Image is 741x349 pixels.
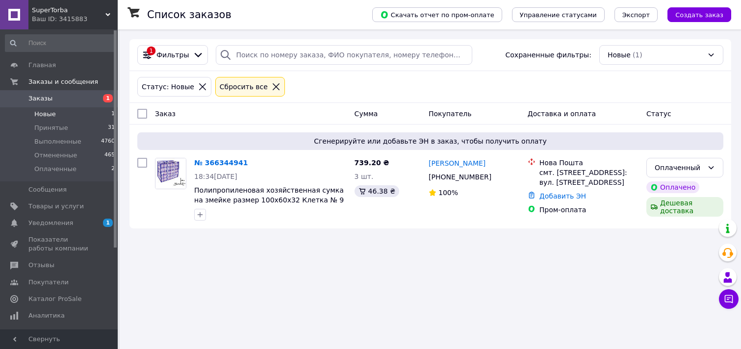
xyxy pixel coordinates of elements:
[646,197,723,217] div: Дешевая доставка
[156,50,189,60] span: Фильтры
[608,50,631,60] span: Новые
[380,10,494,19] span: Скачать отчет по пром-оплате
[28,202,84,211] span: Товары и услуги
[194,159,248,167] a: № 366344941
[194,173,237,180] span: 18:34[DATE]
[675,11,723,19] span: Создать заказ
[658,10,731,18] a: Создать заказ
[28,77,98,86] span: Заказы и сообщения
[520,11,597,19] span: Управление статусами
[646,110,671,118] span: Статус
[28,295,81,303] span: Каталог ProSale
[218,81,270,92] div: Сбросить все
[155,110,176,118] span: Заказ
[28,261,54,270] span: Отзывы
[512,7,605,22] button: Управление статусами
[103,94,113,102] span: 1
[539,192,586,200] a: Добавить ЭН
[32,6,105,15] span: SuperTorba
[622,11,650,19] span: Экспорт
[355,159,389,167] span: 739.20 ₴
[147,9,231,21] h1: Список заказов
[646,181,699,193] div: Оплачено
[111,165,115,174] span: 2
[141,136,719,146] span: Сгенерируйте или добавьте ЭН в заказ, чтобы получить оплату
[438,189,458,197] span: 100%
[34,110,56,119] span: Новые
[355,110,378,118] span: Сумма
[216,45,472,65] input: Поиск по номеру заказа, ФИО покупателя, номеру телефона, Email, номеру накладной
[429,110,472,118] span: Покупатель
[633,51,642,59] span: (1)
[32,15,118,24] div: Ваш ID: 3415883
[194,186,344,214] a: Полипропиленовая хозяйственная сумка на змейке размер 100х60х32 Клетка № 9 большая клетчатая сумка
[104,151,115,160] span: 465
[28,185,67,194] span: Сообщения
[34,124,68,132] span: Принятые
[539,168,639,187] div: смт. [STREET_ADDRESS]: вул. [STREET_ADDRESS]
[655,162,703,173] div: Оплаченный
[5,34,116,52] input: Поиск
[28,311,65,320] span: Аналитика
[155,158,186,189] img: Фото товару
[614,7,658,22] button: Экспорт
[427,170,493,184] div: [PHONE_NUMBER]
[101,137,115,146] span: 4760
[429,158,485,168] a: [PERSON_NAME]
[528,110,596,118] span: Доставка и оплата
[108,124,115,132] span: 31
[719,289,739,309] button: Чат с покупателем
[355,173,374,180] span: 3 шт.
[667,7,731,22] button: Создать заказ
[28,235,91,253] span: Показатели работы компании
[539,158,639,168] div: Нова Пошта
[28,278,69,287] span: Покупатели
[103,219,113,227] span: 1
[539,205,639,215] div: Пром-оплата
[140,81,196,92] div: Статус: Новые
[34,165,77,174] span: Оплаченные
[28,94,52,103] span: Заказы
[34,137,81,146] span: Выполненные
[34,151,77,160] span: Отмененные
[111,110,115,119] span: 1
[355,185,399,197] div: 46.38 ₴
[28,61,56,70] span: Главная
[28,219,73,227] span: Уведомления
[28,328,91,346] span: Инструменты вебмастера и SEO
[506,50,591,60] span: Сохраненные фильтры:
[372,7,502,22] button: Скачать отчет по пром-оплате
